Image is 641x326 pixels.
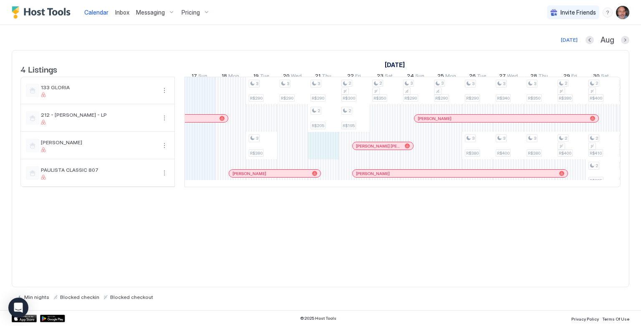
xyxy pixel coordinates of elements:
span: Mon [228,73,239,81]
span: R$195 [343,123,355,128]
span: 24 [407,73,414,81]
span: R$290 [250,95,262,101]
span: R$400 [590,95,602,101]
div: menu [159,85,169,95]
span: R$290 [312,95,324,101]
span: Aug [601,35,614,45]
span: 133 GLORIA [41,84,156,90]
span: R$350 [373,95,386,101]
a: August 29, 2025 [561,71,579,83]
a: August 2, 2025 [383,59,407,71]
span: 2 [596,80,598,86]
a: August 25, 2025 [435,71,458,83]
span: R$290 [466,95,479,101]
span: Messaging [136,9,165,16]
span: Sat [385,73,393,81]
span: 23 [377,73,384,81]
a: Terms Of Use [602,314,629,323]
span: Blocked checkin [60,294,99,300]
span: R$380 [250,150,262,156]
a: Inbox [115,8,129,17]
span: Wed [507,73,518,81]
span: Sat [601,73,609,81]
button: [DATE] [560,35,579,45]
span: Sun [415,73,424,81]
span: 3 [472,135,474,141]
span: 3 [472,81,474,86]
span: Tue [260,73,269,81]
span: 27 [499,73,506,81]
div: menu [603,8,613,18]
span: 2 [596,163,598,168]
span: [PERSON_NAME] [41,139,156,145]
a: August 20, 2025 [281,71,304,83]
span: Thu [538,73,548,81]
span: R$290 [404,95,417,101]
div: User profile [616,6,629,19]
span: R$300 [343,95,355,101]
span: 3 [503,81,505,86]
span: R$400 [559,150,571,156]
span: 3 [503,135,505,141]
span: R$205 [312,123,324,128]
span: © 2025 Host Tools [300,316,336,321]
span: R$380 [528,150,540,156]
button: More options [159,85,169,95]
span: Tue [477,73,486,81]
div: Open Intercom Messenger [8,298,28,318]
a: App Store [12,315,37,322]
span: 2 [565,80,567,86]
a: August 23, 2025 [375,71,395,83]
div: [DATE] [561,36,578,44]
span: 2 [379,80,382,86]
span: [PERSON_NAME] [232,171,266,176]
a: August 24, 2025 [405,71,426,83]
a: August 19, 2025 [251,71,271,83]
span: [PERSON_NAME] [356,171,390,176]
span: Min nights [24,294,49,300]
span: 22 [347,73,354,81]
span: 212 - [PERSON_NAME] - LP [41,112,156,118]
a: August 30, 2025 [591,71,611,83]
span: Mon [445,73,456,81]
div: Google Play Store [40,315,65,322]
span: [PERSON_NAME] [PERSON_NAME] [356,143,401,149]
span: R$380 [559,95,571,101]
span: Pricing [182,9,200,16]
span: 20 [283,73,290,81]
span: Sun [198,73,207,81]
button: More options [159,168,169,178]
span: 19 [253,73,259,81]
span: 3 [256,81,258,86]
a: August 26, 2025 [467,71,488,83]
div: menu [159,113,169,123]
span: 28 [530,73,537,81]
div: Host Tools Logo [12,6,74,19]
span: R$380 [466,150,479,156]
span: Privacy Policy [571,316,599,321]
span: 2 [348,108,351,113]
span: R$410 [590,150,602,156]
span: 3 [318,81,320,86]
span: 3 [534,135,536,141]
span: R$400 [497,150,510,156]
span: R$340 [497,95,510,101]
span: [PERSON_NAME] [418,116,452,121]
span: R$350 [528,95,540,101]
a: August 27, 2025 [497,71,520,83]
span: R$290 [435,95,448,101]
span: Fri [355,73,361,81]
span: 21 [315,73,320,81]
span: 2 [596,135,598,141]
button: Previous month [585,36,594,44]
a: Privacy Policy [571,314,599,323]
a: August 28, 2025 [528,71,550,83]
button: Next month [621,36,629,44]
button: More options [159,140,169,150]
div: menu [159,168,169,178]
span: 3 [256,135,258,141]
span: 2 [348,80,351,86]
span: Terms Of Use [602,316,629,321]
a: August 18, 2025 [220,71,241,83]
